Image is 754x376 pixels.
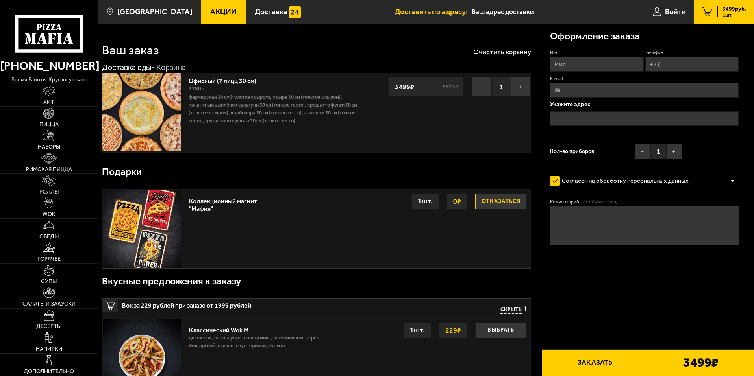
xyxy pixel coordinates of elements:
[472,5,622,19] input: Ваш адрес доставки
[189,334,325,354] p: цыпленок, лапша удон, овощи микс, шампиньоны, перец болгарский, огурец, соус терияки, кунжут.
[645,49,739,56] label: Телефон
[550,31,640,41] h3: Оформление заказа
[500,306,522,314] span: Скрыть
[43,100,54,105] span: Хит
[723,13,746,17] span: 1 шт.
[102,276,241,286] h3: Вкусные предложения к заказу
[475,194,526,209] button: Отказаться
[472,77,491,97] button: −
[393,79,416,94] strong: 3499 ₽
[22,301,76,307] span: Салаты и закуски
[189,194,262,212] div: Коллекционный магнит "Мафия"
[38,144,60,150] span: Наборы
[635,144,650,159] button: −
[550,173,697,189] label: Согласен на обработку персональных данных
[550,76,739,82] label: E-mail
[550,101,739,107] p: Укажите адрес
[210,8,237,15] span: Акции
[39,189,59,195] span: Роллы
[289,6,301,18] img: 15daf4d41897b9f0e9f617042186c801.svg
[473,48,531,55] button: Очистить корзину
[404,323,431,338] div: 1 шт.
[189,323,325,334] div: Классический Wok M
[550,83,739,98] input: @
[666,144,682,159] button: +
[650,144,666,159] span: 1
[36,347,62,352] span: Напитки
[511,77,531,97] button: +
[122,299,379,309] span: Вок за 229 рублей при заказе от 1999 рублей
[665,8,686,15] span: Войти
[37,256,61,262] span: Горячее
[26,167,72,172] span: Римская пицца
[645,57,739,72] input: +7 (
[102,167,142,177] h3: Подарки
[500,306,527,314] button: Скрыть
[550,57,643,72] input: Имя
[102,189,531,268] a: Коллекционный магнит "Мафия"Отказаться0₽1шт.
[550,199,739,205] label: Комментарий
[189,93,363,125] p: Фермерская 30 см (толстое с сыром), 4 сыра 30 см (толстое с сыром), Пикантный цыплёнок сулугуни 3...
[156,63,186,73] div: Корзина
[43,212,56,217] span: WOK
[189,75,264,85] a: Офисный (7 пицц 30 см)
[491,77,511,97] span: 1
[24,369,74,374] span: Дополнительно
[723,6,746,12] span: 3499 руб.
[542,349,648,376] button: Заказать
[117,8,192,15] span: [GEOGRAPHIC_DATA]
[41,279,57,284] span: Супы
[443,323,463,338] strong: 229 ₽
[583,199,617,205] span: (необязательно)
[475,323,526,338] button: Выбрать
[451,194,463,209] strong: 0 ₽
[441,84,459,90] s: 5623 ₽
[102,63,155,72] a: Доставка еды-
[395,8,472,15] span: Доставить по адресу:
[683,356,719,369] b: 3499 ₽
[189,85,205,92] span: 3780 г
[39,234,59,240] span: Обеды
[550,149,594,154] span: Кол-во приборов
[102,44,159,57] h1: Ваш заказ
[39,122,59,127] span: Пицца
[550,49,643,56] label: Имя
[411,194,439,209] div: 1 шт.
[255,8,287,15] span: Доставка
[36,324,61,329] span: Десерты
